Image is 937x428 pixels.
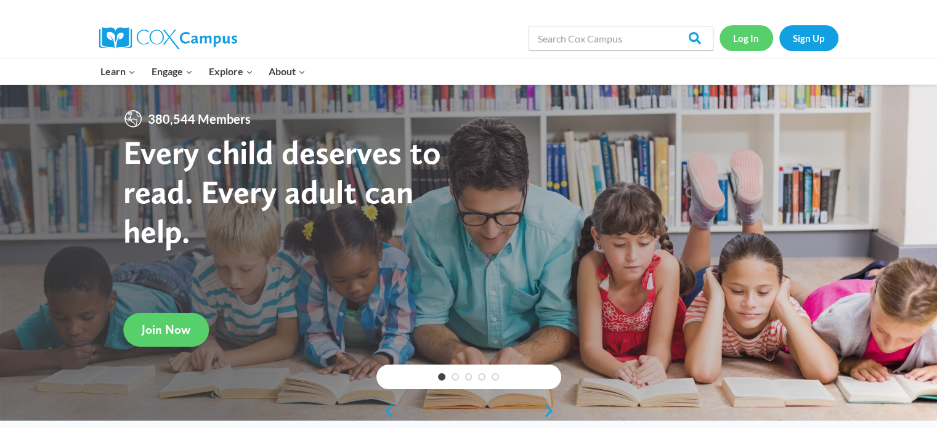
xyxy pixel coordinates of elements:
a: 5 [492,373,499,381]
a: Log In [720,25,773,50]
a: Join Now [123,313,209,347]
a: previous [376,403,395,418]
a: 1 [438,373,445,381]
strong: Every child deserves to read. Every adult can help. [123,132,441,250]
div: content slider buttons [376,398,561,423]
img: Cox Campus [99,27,237,49]
button: Child menu of About [261,59,314,84]
a: 2 [452,373,459,381]
button: Child menu of Engage [144,59,201,84]
input: Search Cox Campus [529,26,713,50]
span: Join Now [142,322,190,337]
button: Child menu of Learn [93,59,144,84]
nav: Primary Navigation [93,59,314,84]
button: Child menu of Explore [201,59,261,84]
a: 3 [465,373,473,381]
a: Sign Up [779,25,838,50]
span: 380,544 Members [143,109,256,129]
a: next [543,403,561,418]
nav: Secondary Navigation [720,25,838,50]
a: 4 [478,373,485,381]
